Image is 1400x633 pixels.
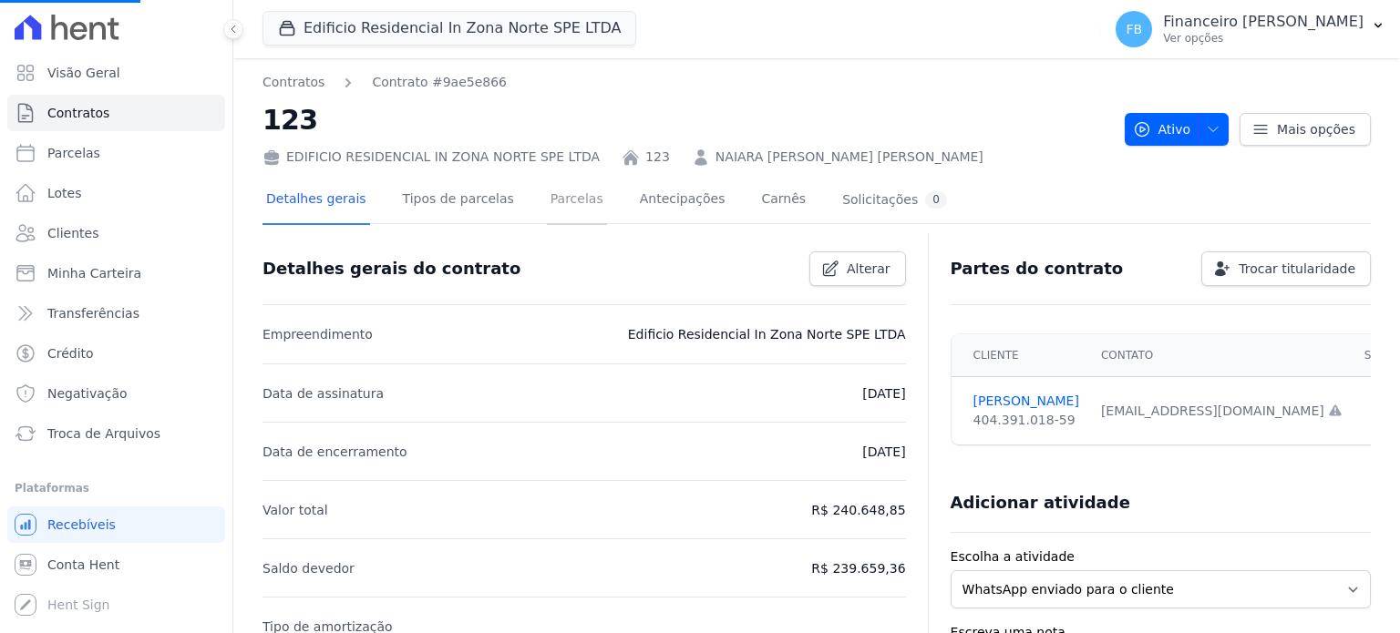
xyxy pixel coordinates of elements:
a: Clientes [7,215,225,251]
a: Parcelas [7,135,225,171]
div: EDIFICIO RESIDENCIAL IN ZONA NORTE SPE LTDA [262,148,600,167]
span: Ativo [1133,113,1191,146]
a: Antecipações [636,177,729,225]
div: 0 [925,191,947,209]
a: Alterar [809,251,906,286]
a: Troca de Arquivos [7,415,225,452]
p: R$ 239.659,36 [811,557,905,579]
span: Recebíveis [47,516,116,534]
p: Empreendimento [262,323,373,345]
button: Ativo [1125,113,1230,146]
p: R$ 240.648,85 [811,499,905,521]
a: [PERSON_NAME] [973,392,1079,411]
span: Clientes [47,224,98,242]
a: Recebíveis [7,506,225,543]
a: Transferências [7,295,225,332]
th: Cliente [952,334,1090,377]
span: Troca de Arquivos [47,424,160,443]
h3: Partes do contrato [951,258,1124,280]
a: Parcelas [547,177,607,225]
h2: 123 [262,99,1110,140]
div: 404.391.018-59 [973,411,1079,430]
nav: Breadcrumb [262,73,507,92]
p: Data de assinatura [262,383,384,404]
span: Contratos [47,104,109,122]
a: Crédito [7,335,225,372]
a: Tipos de parcelas [399,177,518,225]
a: Negativação [7,375,225,412]
span: Alterar [847,260,890,278]
a: Contratos [262,73,324,92]
a: Detalhes gerais [262,177,370,225]
a: Contratos [7,95,225,131]
th: Contato [1090,334,1354,377]
p: [DATE] [862,441,905,463]
a: Carnês [757,177,809,225]
span: Mais opções [1277,120,1355,138]
span: Parcelas [47,144,100,162]
p: Valor total [262,499,328,521]
div: Solicitações [842,191,947,209]
a: Contrato #9ae5e866 [372,73,507,92]
a: Lotes [7,175,225,211]
p: Edificio Residencial In Zona Norte SPE LTDA [628,323,906,345]
label: Escolha a atividade [951,547,1371,567]
p: Saldo devedor [262,557,355,579]
span: Lotes [47,184,82,202]
a: NAIARA [PERSON_NAME] [PERSON_NAME] [715,148,983,167]
span: Negativação [47,384,128,403]
span: Transferências [47,304,139,322]
p: [DATE] [862,383,905,404]
h3: Adicionar atividade [951,492,1130,514]
button: FB Financeiro [PERSON_NAME] Ver opções [1101,4,1400,55]
a: Trocar titularidade [1201,251,1371,286]
a: 123 [645,148,670,167]
a: Minha Carteira [7,255,225,291]
a: Conta Hent [7,546,225,583]
nav: Breadcrumb [262,73,1110,92]
span: Conta Hent [47,556,119,574]
p: Ver opções [1163,31,1364,46]
span: FB [1126,23,1142,36]
p: Data de encerramento [262,441,407,463]
a: Mais opções [1240,113,1371,146]
div: [EMAIL_ADDRESS][DOMAIN_NAME] [1101,402,1343,421]
a: Visão Geral [7,55,225,91]
div: Plataformas [15,477,218,499]
span: Trocar titularidade [1239,260,1355,278]
h3: Detalhes gerais do contrato [262,258,520,280]
span: Crédito [47,344,94,362]
a: Solicitações0 [839,177,951,225]
p: Financeiro [PERSON_NAME] [1163,13,1364,31]
span: Minha Carteira [47,264,141,282]
span: Visão Geral [47,64,120,82]
button: Edificio Residencial In Zona Norte SPE LTDA [262,11,636,46]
